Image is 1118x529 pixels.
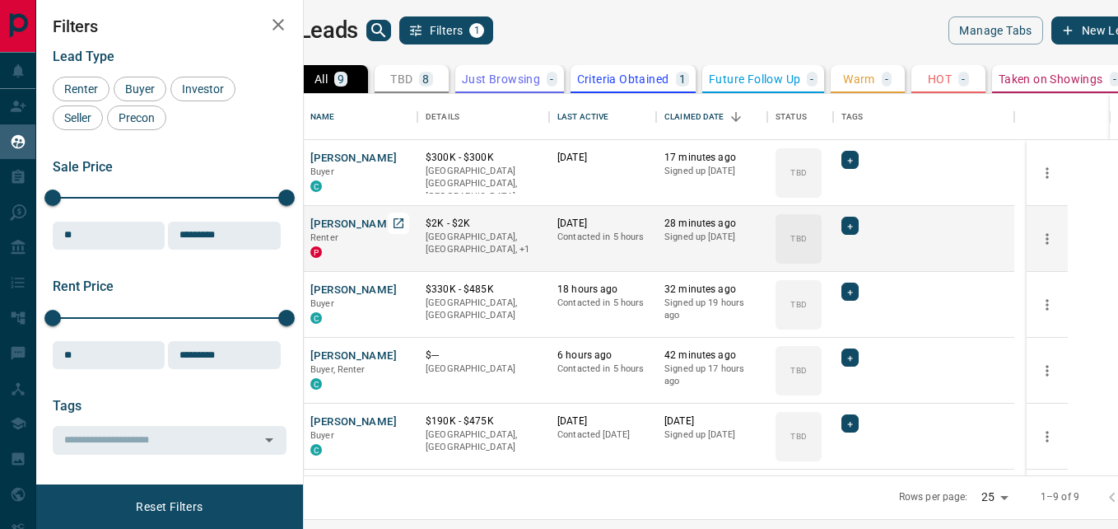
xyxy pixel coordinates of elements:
[1113,73,1116,85] p: -
[841,349,859,367] div: +
[310,312,322,324] div: condos.ca
[709,73,800,85] p: Future Follow Up
[366,20,391,41] button: search button
[847,152,853,168] span: +
[557,297,648,310] p: Contacted in 5 hours
[841,217,859,235] div: +
[310,364,366,375] span: Buyer, Renter
[847,349,853,366] span: +
[426,349,541,363] p: $---
[471,25,482,36] span: 1
[422,73,429,85] p: 8
[664,363,759,388] p: Signed up 17 hours ago
[664,217,759,231] p: 28 minutes ago
[928,73,952,85] p: HOT
[426,217,541,231] p: $2K - $2K
[847,415,853,432] span: +
[58,82,104,96] span: Renter
[170,77,235,101] div: Investor
[114,77,166,101] div: Buyer
[314,73,328,85] p: All
[557,151,648,165] p: [DATE]
[841,151,859,169] div: +
[557,414,648,428] p: [DATE]
[310,378,322,390] div: condos.ca
[310,217,397,232] button: [PERSON_NAME]
[310,444,322,456] div: condos.ca
[119,82,161,96] span: Buyer
[767,94,833,140] div: Status
[810,73,813,85] p: -
[399,16,494,44] button: Filters1
[310,166,334,177] span: Buyer
[176,82,230,96] span: Investor
[310,283,397,298] button: [PERSON_NAME]
[962,73,965,85] p: -
[53,484,154,499] span: Opportunity Type
[53,16,286,36] h2: Filters
[53,398,82,414] span: Tags
[310,151,397,166] button: [PERSON_NAME]
[664,165,759,178] p: Signed up [DATE]
[310,430,334,441] span: Buyer
[885,73,888,85] p: -
[790,232,806,245] p: TBD
[557,428,648,442] p: Contacted [DATE]
[310,414,397,430] button: [PERSON_NAME]
[679,73,686,85] p: 1
[847,283,853,300] span: +
[1041,490,1079,504] p: 1–9 of 9
[557,349,648,363] p: 6 hours ago
[417,94,549,140] div: Details
[664,414,759,428] p: [DATE]
[899,490,968,504] p: Rows per page:
[53,77,109,101] div: Renter
[263,17,358,44] h1: My Leads
[1035,358,1060,383] button: more
[841,414,859,433] div: +
[1035,161,1060,185] button: more
[557,231,648,244] p: Contacted in 5 hours
[847,218,853,234] span: +
[53,159,113,175] span: Sale Price
[841,94,864,140] div: Tags
[1035,424,1060,449] button: more
[310,246,322,258] div: property.ca
[426,414,541,428] p: $190K - $475K
[843,73,875,85] p: Warm
[833,94,1014,140] div: Tags
[790,430,806,442] p: TBD
[53,105,103,130] div: Seller
[310,180,322,192] div: condos.ca
[310,94,335,140] div: Name
[462,73,540,85] p: Just Browsing
[338,73,344,85] p: 9
[113,111,161,124] span: Precon
[258,428,281,452] button: Open
[388,213,409,234] a: Open in New Tab
[53,279,114,294] span: Rent Price
[841,283,859,301] div: +
[550,73,553,85] p: -
[426,165,541,204] p: [GEOGRAPHIC_DATA] [GEOGRAPHIC_DATA], [GEOGRAPHIC_DATA]
[577,73,669,85] p: Criteria Obtained
[975,485,1014,509] div: 25
[664,283,759,297] p: 32 minutes ago
[664,297,759,322] p: Signed up 19 hours ago
[426,297,541,322] p: [GEOGRAPHIC_DATA], [GEOGRAPHIC_DATA]
[664,428,759,442] p: Signed up [DATE]
[656,94,767,140] div: Claimed Date
[557,363,648,376] p: Contacted in 5 hours
[664,151,759,165] p: 17 minutes ago
[125,493,213,521] button: Reset Filters
[776,94,807,140] div: Status
[302,94,417,140] div: Name
[664,349,759,363] p: 42 minutes ago
[107,105,166,130] div: Precon
[664,231,759,244] p: Signed up [DATE]
[426,231,541,256] p: Toronto
[390,73,412,85] p: TBD
[426,428,541,454] p: [GEOGRAPHIC_DATA], [GEOGRAPHIC_DATA]
[790,298,806,311] p: TBD
[426,283,541,297] p: $330K - $485K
